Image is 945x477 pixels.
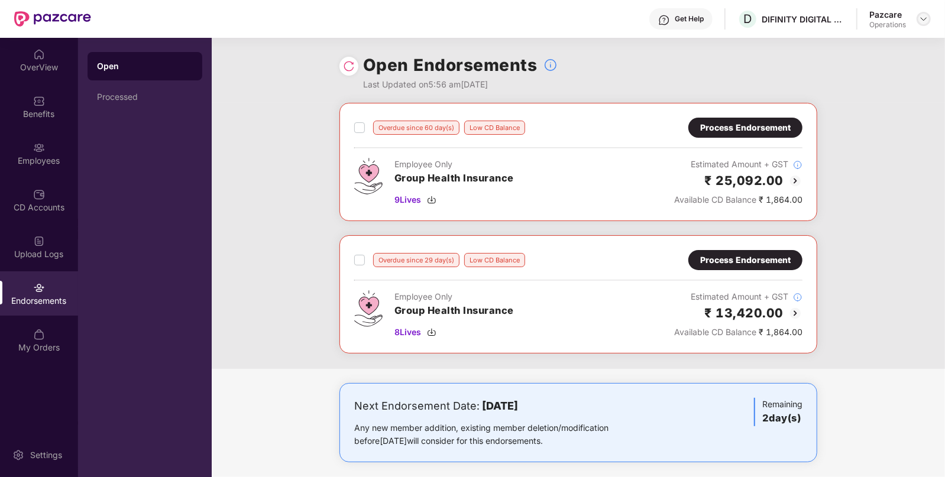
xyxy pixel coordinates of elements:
img: New Pazcare Logo [14,11,91,27]
img: svg+xml;base64,PHN2ZyB4bWxucz0iaHR0cDovL3d3dy53My5vcmcvMjAwMC9zdmciIHdpZHRoPSI0Ny43MTQiIGhlaWdodD... [354,290,383,327]
b: [DATE] [482,400,518,412]
img: svg+xml;base64,PHN2ZyBpZD0iVXBsb2FkX0xvZ3MiIGRhdGEtbmFtZT0iVXBsb2FkIExvZ3MiIHhtbG5zPSJodHRwOi8vd3... [33,235,45,247]
img: svg+xml;base64,PHN2ZyBpZD0iSGVscC0zMngzMiIgeG1sbnM9Imh0dHA6Ly93d3cudzMub3JnLzIwMDAvc3ZnIiB3aWR0aD... [658,14,670,26]
img: svg+xml;base64,PHN2ZyBpZD0iTXlfT3JkZXJzIiBkYXRhLW5hbWU9Ik15IE9yZGVycyIgeG1sbnM9Imh0dHA6Ly93d3cudz... [33,329,45,340]
img: svg+xml;base64,PHN2ZyBpZD0iQmFjay0yMHgyMCIgeG1sbnM9Imh0dHA6Ly93d3cudzMub3JnLzIwMDAvc3ZnIiB3aWR0aD... [788,306,802,320]
span: 9 Lives [394,193,421,206]
div: Next Endorsement Date: [354,398,646,414]
div: ₹ 1,864.00 [674,193,802,206]
div: Employee Only [394,290,514,303]
div: Any new member addition, existing member deletion/modification before [DATE] will consider for th... [354,421,646,447]
span: Available CD Balance [674,194,756,205]
span: Available CD Balance [674,327,756,337]
div: Estimated Amount + GST [674,290,802,303]
h3: 2 day(s) [762,411,802,426]
h2: ₹ 13,420.00 [705,303,784,323]
img: svg+xml;base64,PHN2ZyBpZD0iQmFjay0yMHgyMCIgeG1sbnM9Imh0dHA6Ly93d3cudzMub3JnLzIwMDAvc3ZnIiB3aWR0aD... [788,174,802,188]
div: Open [97,60,193,72]
div: Pazcare [869,9,906,20]
span: 8 Lives [394,326,421,339]
h2: ₹ 25,092.00 [705,171,784,190]
img: svg+xml;base64,PHN2ZyBpZD0iSG9tZSIgeG1sbnM9Imh0dHA6Ly93d3cudzMub3JnLzIwMDAvc3ZnIiB3aWR0aD0iMjAiIG... [33,48,45,60]
div: Overdue since 29 day(s) [373,253,459,267]
img: svg+xml;base64,PHN2ZyBpZD0iRG93bmxvYWQtMzJ4MzIiIHhtbG5zPSJodHRwOi8vd3d3LnczLm9yZy8yMDAwL3N2ZyIgd2... [427,195,436,205]
h1: Open Endorsements [363,52,538,78]
img: svg+xml;base64,PHN2ZyBpZD0iRW1wbG95ZWVzIiB4bWxucz0iaHR0cDovL3d3dy53My5vcmcvMjAwMC9zdmciIHdpZHRoPS... [33,142,45,154]
img: svg+xml;base64,PHN2ZyBpZD0iQmVuZWZpdHMiIHhtbG5zPSJodHRwOi8vd3d3LnczLm9yZy8yMDAwL3N2ZyIgd2lkdGg9Ij... [33,95,45,107]
img: svg+xml;base64,PHN2ZyBpZD0iU2V0dGluZy0yMHgyMCIgeG1sbnM9Imh0dHA6Ly93d3cudzMub3JnLzIwMDAvc3ZnIiB3aW... [12,449,24,461]
div: Settings [27,449,66,461]
div: Employee Only [394,158,514,171]
div: Process Endorsement [700,254,791,267]
h3: Group Health Insurance [394,303,514,319]
div: Operations [869,20,906,30]
div: ₹ 1,864.00 [674,326,802,339]
img: svg+xml;base64,PHN2ZyBpZD0iSW5mb18tXzMyeDMyIiBkYXRhLW5hbWU9IkluZm8gLSAzMngzMiIgeG1sbnM9Imh0dHA6Ly... [793,160,802,170]
img: svg+xml;base64,PHN2ZyBpZD0iRHJvcGRvd24tMzJ4MzIiIHhtbG5zPSJodHRwOi8vd3d3LnczLm9yZy8yMDAwL3N2ZyIgd2... [919,14,928,24]
div: Process Endorsement [700,121,791,134]
div: Estimated Amount + GST [674,158,802,171]
div: Last Updated on 5:56 am[DATE] [363,78,558,91]
img: svg+xml;base64,PHN2ZyBpZD0iRG93bmxvYWQtMzJ4MzIiIHhtbG5zPSJodHRwOi8vd3d3LnczLm9yZy8yMDAwL3N2ZyIgd2... [427,327,436,337]
div: DIFINITY DIGITAL LLP [762,14,844,25]
img: svg+xml;base64,PHN2ZyBpZD0iRW5kb3JzZW1lbnRzIiB4bWxucz0iaHR0cDovL3d3dy53My5vcmcvMjAwMC9zdmciIHdpZH... [33,282,45,294]
div: Get Help [675,14,704,24]
img: svg+xml;base64,PHN2ZyBpZD0iQ0RfQWNjb3VudHMiIGRhdGEtbmFtZT0iQ0QgQWNjb3VudHMiIHhtbG5zPSJodHRwOi8vd3... [33,189,45,200]
img: svg+xml;base64,PHN2ZyB4bWxucz0iaHR0cDovL3d3dy53My5vcmcvMjAwMC9zdmciIHdpZHRoPSI0Ny43MTQiIGhlaWdodD... [354,158,383,194]
div: Low CD Balance [464,253,525,267]
img: svg+xml;base64,PHN2ZyBpZD0iUmVsb2FkLTMyeDMyIiB4bWxucz0iaHR0cDovL3d3dy53My5vcmcvMjAwMC9zdmciIHdpZH... [343,60,355,72]
h3: Group Health Insurance [394,171,514,186]
div: Processed [97,92,193,102]
img: svg+xml;base64,PHN2ZyBpZD0iSW5mb18tXzMyeDMyIiBkYXRhLW5hbWU9IkluZm8gLSAzMngzMiIgeG1sbnM9Imh0dHA6Ly... [793,293,802,302]
img: svg+xml;base64,PHN2ZyBpZD0iSW5mb18tXzMyeDMyIiBkYXRhLW5hbWU9IkluZm8gLSAzMngzMiIgeG1sbnM9Imh0dHA6Ly... [543,58,558,72]
div: Remaining [754,398,802,426]
div: Low CD Balance [464,121,525,135]
span: D [744,12,752,26]
div: Overdue since 60 day(s) [373,121,459,135]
